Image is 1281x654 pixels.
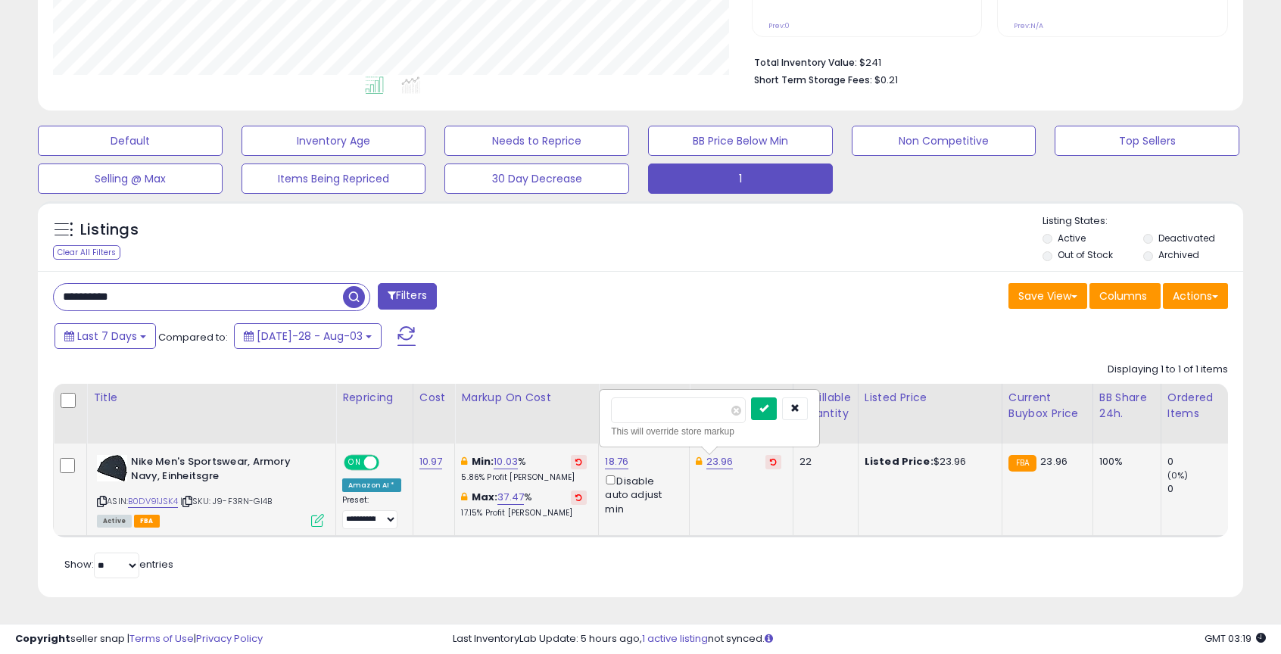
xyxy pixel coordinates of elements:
button: BB Price Below Min [648,126,833,156]
img: 31d0eyfwyzL._SL40_.jpg [97,455,127,481]
div: Ordered Items [1167,390,1223,422]
p: 17.15% Profit [PERSON_NAME] [461,508,587,519]
div: Last InventoryLab Update: 5 hours ago, not synced. [453,632,1266,646]
th: The percentage added to the cost of goods (COGS) that forms the calculator for Min & Max prices. [455,384,599,444]
p: 5.86% Profit [PERSON_NAME] [461,472,587,483]
span: $0.21 [874,73,898,87]
span: Columns [1099,288,1147,304]
a: Terms of Use [129,631,194,646]
div: 22 [799,455,846,469]
label: Archived [1158,248,1199,261]
div: Clear All Filters [53,245,120,260]
strong: Copyright [15,631,70,646]
span: 2025-08-11 03:19 GMT [1205,631,1266,646]
span: ON [345,456,364,469]
a: Privacy Policy [196,631,263,646]
button: Non Competitive [852,126,1036,156]
h5: Listings [80,220,139,241]
b: Min: [472,454,494,469]
div: Fulfillable Quantity [799,390,852,422]
small: (0%) [1167,469,1189,481]
a: 10.03 [494,454,518,469]
b: Max: [472,490,498,504]
button: Selling @ Max [38,163,223,194]
label: Deactivated [1158,232,1215,244]
div: Repricing [342,390,407,406]
button: Items Being Repriced [242,163,426,194]
div: Cost [419,390,449,406]
div: Preset: [342,495,401,529]
li: $241 [754,52,1217,70]
div: 100% [1099,455,1149,469]
div: BB Share 24h. [1099,390,1155,422]
button: Actions [1163,283,1228,309]
button: Needs to Reprice [444,126,629,156]
span: 23.96 [1040,454,1067,469]
div: Amazon AI * [342,478,401,492]
a: 18.76 [605,454,628,469]
b: Total Inventory Value: [754,56,857,69]
button: Default [38,126,223,156]
a: B0DV91JSK4 [128,495,178,508]
div: Markup on Cost [461,390,592,406]
div: ASIN: [97,455,324,525]
span: All listings currently available for purchase on Amazon [97,515,132,528]
div: This will override store markup [611,424,808,439]
p: Listing States: [1043,214,1242,229]
div: % [461,455,587,483]
div: $23.96 [865,455,990,469]
button: Inventory Age [242,126,426,156]
div: 0 [1167,482,1229,496]
div: seller snap | | [15,632,263,646]
a: 1 active listing [642,631,708,646]
b: Nike Men's Sportswear, Armory Navy, Einheitsgre [131,455,315,487]
a: 37.47 [497,490,524,505]
button: Save View [1008,283,1087,309]
div: Disable auto adjust min [605,472,678,516]
button: 1 [648,163,833,194]
div: % [461,490,587,519]
span: Show: entries [64,557,173,571]
div: Title [93,390,329,406]
span: FBA [134,515,160,528]
button: [DATE]-28 - Aug-03 [234,323,382,349]
a: 10.97 [419,454,443,469]
button: Filters [378,283,437,310]
button: 30 Day Decrease [444,163,629,194]
small: Prev: N/A [1014,21,1043,30]
small: Prev: 0 [768,21,790,30]
div: Displaying 1 to 1 of 1 items [1108,363,1228,377]
button: Top Sellers [1055,126,1239,156]
div: 0 [1167,455,1229,469]
span: OFF [377,456,401,469]
span: | SKU: J9-F3RN-GI4B [180,495,272,507]
span: [DATE]-28 - Aug-03 [257,329,363,344]
div: Listed Price [865,390,996,406]
b: Short Term Storage Fees: [754,73,872,86]
button: Columns [1089,283,1161,309]
div: Current Buybox Price [1008,390,1086,422]
label: Active [1058,232,1086,244]
span: Last 7 Days [77,329,137,344]
label: Out of Stock [1058,248,1113,261]
b: Listed Price: [865,454,933,469]
span: Compared to: [158,330,228,344]
button: Last 7 Days [55,323,156,349]
small: FBA [1008,455,1036,472]
a: 23.96 [706,454,734,469]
